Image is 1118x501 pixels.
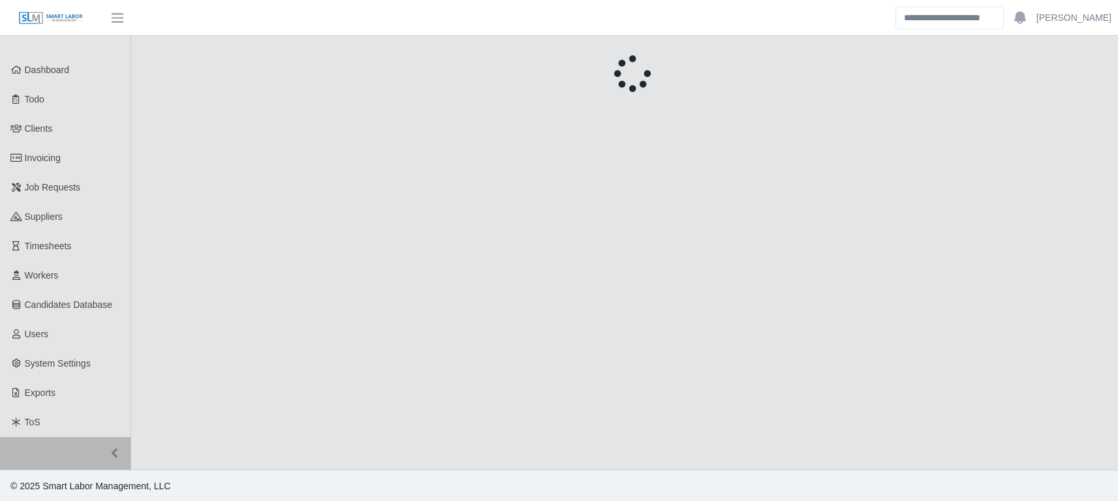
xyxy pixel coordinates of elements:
span: System Settings [25,358,91,369]
img: SLM Logo [18,11,84,25]
span: Job Requests [25,182,81,192]
span: Clients [25,123,53,134]
span: Todo [25,94,44,104]
span: Users [25,329,49,339]
span: Workers [25,270,59,281]
span: Candidates Database [25,299,113,310]
a: [PERSON_NAME] [1036,11,1111,25]
span: Dashboard [25,65,70,75]
span: Timesheets [25,241,72,251]
span: Invoicing [25,153,61,163]
span: Exports [25,387,55,398]
span: ToS [25,417,40,427]
input: Search [895,7,1004,29]
span: Suppliers [25,211,63,222]
span: © 2025 Smart Labor Management, LLC [10,481,170,491]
